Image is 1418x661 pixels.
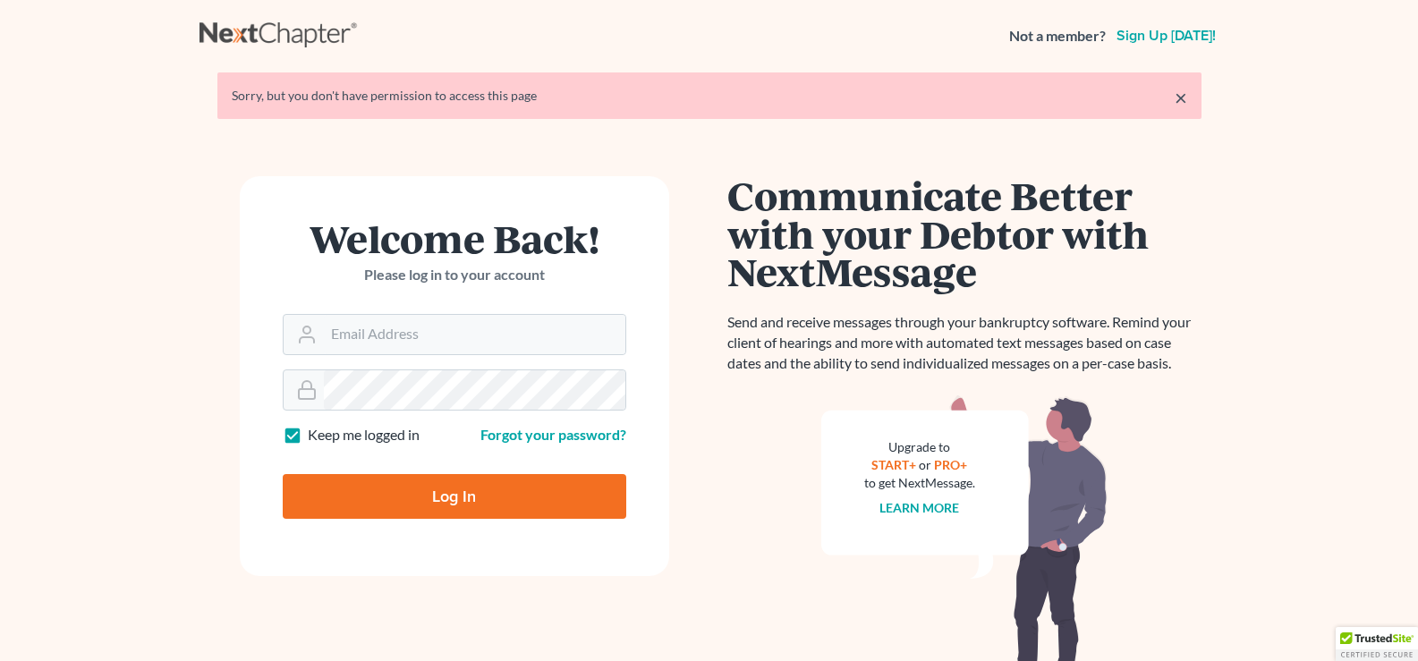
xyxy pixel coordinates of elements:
p: Please log in to your account [283,265,626,285]
a: Sign up [DATE]! [1113,29,1219,43]
a: Learn more [879,500,959,515]
a: Forgot your password? [480,426,626,443]
input: Email Address [324,315,625,354]
a: PRO+ [934,457,967,472]
h1: Communicate Better with your Debtor with NextMessage [727,176,1201,291]
div: Upgrade to [864,438,975,456]
a: × [1175,87,1187,108]
p: Send and receive messages through your bankruptcy software. Remind your client of hearings and mo... [727,312,1201,374]
div: to get NextMessage. [864,474,975,492]
div: TrustedSite Certified [1336,627,1418,661]
strong: Not a member? [1009,26,1106,47]
label: Keep me logged in [308,425,420,445]
a: START+ [871,457,916,472]
input: Log In [283,474,626,519]
div: Sorry, but you don't have permission to access this page [232,87,1187,105]
h1: Welcome Back! [283,219,626,258]
span: or [919,457,931,472]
